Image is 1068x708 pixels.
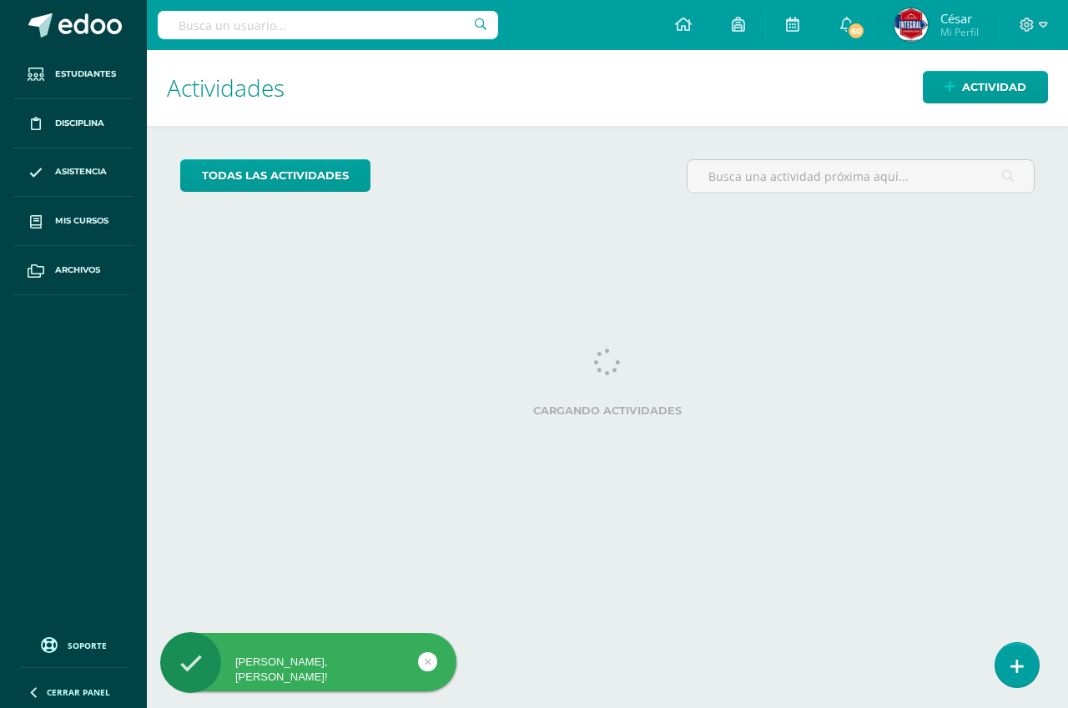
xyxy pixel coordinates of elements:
[940,25,979,39] span: Mi Perfil
[180,404,1035,417] label: Cargando actividades
[55,214,108,228] span: Mis cursos
[55,68,116,81] span: Estudiantes
[13,197,133,246] a: Mis cursos
[962,72,1026,103] span: Actividad
[55,264,100,277] span: Archivos
[923,71,1048,103] a: Actividad
[47,686,110,698] span: Cerrar panel
[68,640,107,651] span: Soporte
[894,8,928,42] img: 97e2aee4511ffbb91b5db86908f133de.png
[13,50,133,99] a: Estudiantes
[20,633,127,655] a: Soporte
[13,99,133,148] a: Disciplina
[180,159,370,192] a: todas las Actividades
[688,160,1034,193] input: Busca una actividad próxima aquí...
[13,246,133,295] a: Archivos
[13,148,133,198] a: Asistencia
[167,50,1048,126] h1: Actividades
[847,22,865,40] span: 60
[940,10,979,27] span: César
[160,655,456,685] div: [PERSON_NAME], [PERSON_NAME]!
[55,165,107,178] span: Asistencia
[55,117,104,130] span: Disciplina
[158,11,498,39] input: Busca un usuario...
